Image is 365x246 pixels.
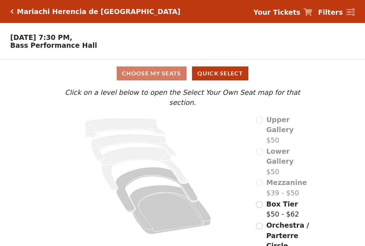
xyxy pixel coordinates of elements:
a: Click here to go back to filters [10,9,14,14]
strong: Filters [318,8,343,16]
button: Quick Select [192,66,248,80]
path: Orchestra / Parterre Circle - Seats Available: 647 [130,185,211,234]
a: Your Tickets [253,7,312,18]
span: Lower Gallery [266,147,294,166]
label: $50 [266,146,314,177]
span: Mezzanine [266,178,307,186]
h5: Mariachi Herencia de [GEOGRAPHIC_DATA] [17,8,181,16]
path: Upper Gallery - Seats Available: 0 [85,118,166,138]
label: $50 - $62 [266,199,299,219]
p: Click on a level below to open the Select Your Own Seat map for that section. [51,87,314,108]
span: Upper Gallery [266,116,294,134]
path: Lower Gallery - Seats Available: 0 [92,134,177,161]
label: $39 - $50 [266,177,307,198]
span: Box Tier [266,200,298,208]
strong: Your Tickets [253,8,300,16]
a: Filters [318,7,355,18]
label: $50 [266,115,314,145]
